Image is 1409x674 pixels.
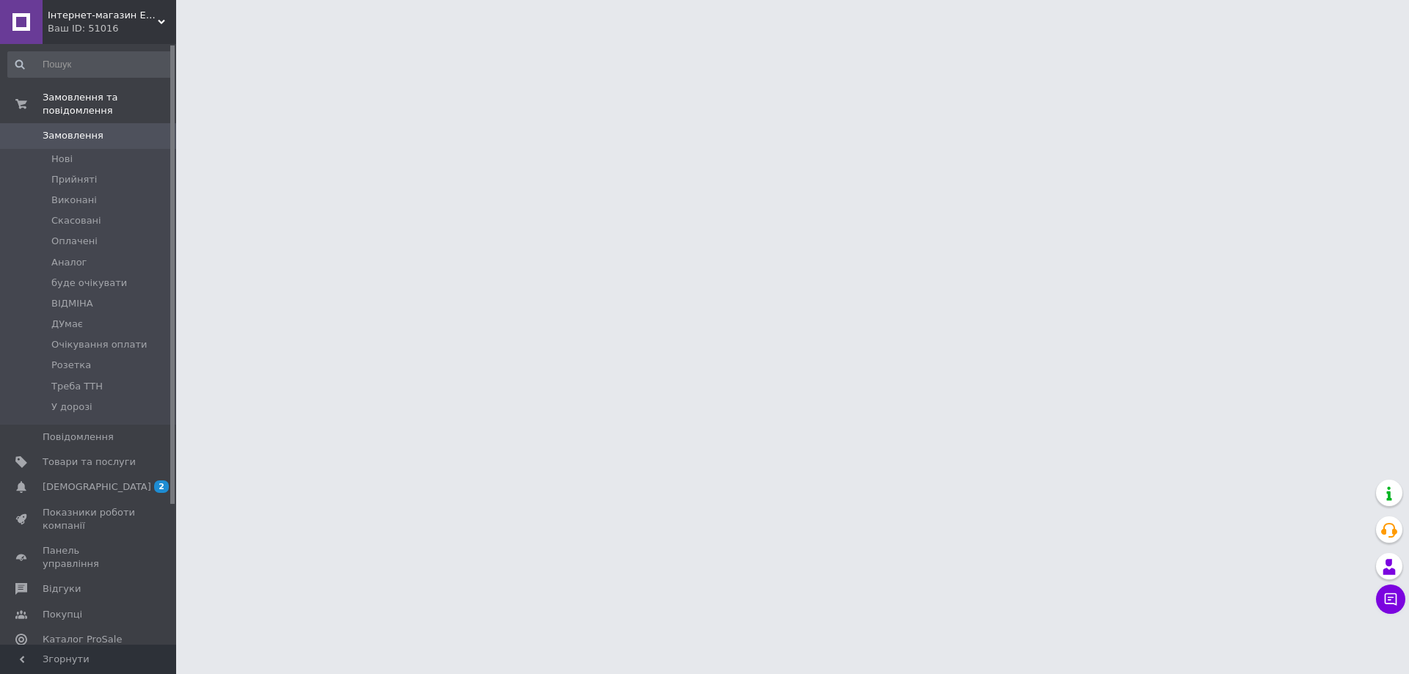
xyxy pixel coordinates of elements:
[43,480,151,494] span: [DEMOGRAPHIC_DATA]
[51,256,87,269] span: Аналог
[48,9,158,22] span: Інтернет-магазин ЕлектроХаус
[51,276,127,290] span: буде очікувати
[43,608,82,621] span: Покупці
[51,380,103,393] span: Треба ТТН
[43,129,103,142] span: Замовлення
[51,214,101,227] span: Скасовані
[51,318,83,331] span: ДУмає
[43,633,122,646] span: Каталог ProSale
[51,297,93,310] span: ВІДМІНА
[43,431,114,444] span: Повідомлення
[51,194,97,207] span: Виконані
[51,173,97,186] span: Прийняті
[43,91,176,117] span: Замовлення та повідомлення
[51,338,147,351] span: Очікування оплати
[1376,585,1405,614] button: Чат з покупцем
[48,22,176,35] div: Ваш ID: 51016
[154,480,169,493] span: 2
[7,51,173,78] input: Пошук
[43,544,136,571] span: Панель управління
[51,153,73,166] span: Нові
[51,400,92,414] span: У дорозі
[51,235,98,248] span: Оплачені
[43,506,136,532] span: Показники роботи компанії
[51,359,91,372] span: Розетка
[43,582,81,596] span: Відгуки
[43,455,136,469] span: Товари та послуги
